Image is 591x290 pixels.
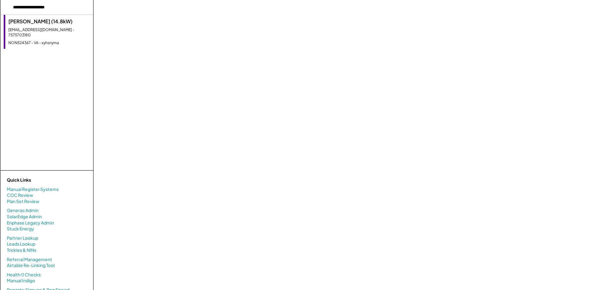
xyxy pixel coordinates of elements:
[7,272,41,278] a: Health 0 Checks
[8,40,90,46] div: NON524367 - VA - xyhsnyma
[7,207,38,214] a: Generac Admin
[7,247,36,253] a: Trickies & NINs
[7,226,34,232] a: Stuck Energy
[7,220,54,226] a: Enphase Legacy Admin
[7,278,35,284] a: Manual Indigo
[7,256,52,263] a: Referral Management
[8,27,90,38] div: [EMAIL_ADDRESS][DOMAIN_NAME] - 7575703180
[7,262,55,269] a: Airtable Re-Linking Tool
[7,186,59,193] a: Manual Register Systems
[7,198,39,205] a: Plan Set Review
[8,18,90,25] div: [PERSON_NAME] (14.8kW)
[7,214,42,220] a: SolarEdge Admin
[7,177,69,183] div: Quick Links
[7,235,38,241] a: Partner Lookup
[7,241,35,247] a: Leads Lookup
[7,192,33,198] a: COC Review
